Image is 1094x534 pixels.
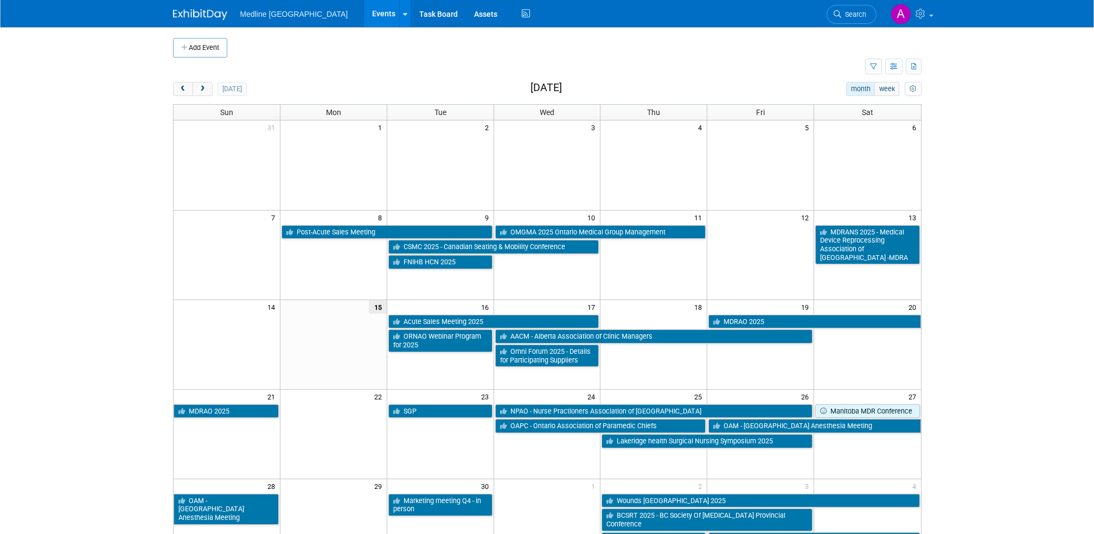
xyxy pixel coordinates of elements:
[693,211,707,224] span: 11
[800,300,814,314] span: 19
[388,404,492,418] a: SGP
[697,479,707,493] span: 2
[495,419,706,433] a: OAPC - Ontario Association of Paramedic Chiefs
[804,120,814,134] span: 5
[800,390,814,403] span: 26
[697,120,707,134] span: 4
[911,479,921,493] span: 4
[907,390,921,403] span: 27
[388,494,492,516] a: Marketing meeting Q4 - in person
[480,479,494,493] span: 30
[693,300,707,314] span: 18
[602,508,812,531] a: BCSRT 2025 - BC Society Of [MEDICAL_DATA] Provincial Conference
[484,120,494,134] span: 2
[220,108,233,117] span: Sun
[388,240,599,254] a: CSMC 2025 - Canadian Seating & Mobility Conference
[891,4,911,24] img: Angela Douglas
[434,108,446,117] span: Tue
[530,82,562,94] h2: [DATE]
[266,120,280,134] span: 31
[174,494,279,525] a: OAM - [GEOGRAPHIC_DATA] Anesthesia Meeting
[240,10,348,18] span: Medline [GEOGRAPHIC_DATA]
[815,404,919,418] a: Manitoba MDR Conference
[373,390,387,403] span: 22
[495,329,813,344] a: AACM - Alberta Association of Clinic Managers
[911,120,921,134] span: 6
[693,390,707,403] span: 25
[602,494,919,508] a: Wounds [GEOGRAPHIC_DATA] 2025
[388,315,599,329] a: Acute Sales Meeting 2025
[647,108,660,117] span: Thu
[369,300,387,314] span: 15
[173,82,193,96] button: prev
[217,82,246,96] button: [DATE]
[326,108,341,117] span: Mon
[910,86,917,93] i: Personalize Calendar
[862,108,873,117] span: Sat
[484,211,494,224] span: 9
[173,9,227,20] img: ExhibitDay
[905,82,921,96] button: myCustomButton
[586,300,600,314] span: 17
[174,404,279,418] a: MDRAO 2025
[602,434,812,448] a: Lakeridge health Surgical Nursing Symposium 2025
[540,108,554,117] span: Wed
[495,225,706,239] a: OMGMA 2025 Ontario Medical Group Management
[266,479,280,493] span: 28
[266,300,280,314] span: 14
[804,479,814,493] span: 3
[480,390,494,403] span: 23
[377,120,387,134] span: 1
[193,82,213,96] button: next
[270,211,280,224] span: 7
[495,345,599,367] a: Omni Forum 2025 - Details for Participating Suppliers
[815,225,919,265] a: MDRANS 2025 - Medical Device Reprocessing Association of [GEOGRAPHIC_DATA] -MDRA
[841,10,866,18] span: Search
[495,404,813,418] a: NPAO - Nurse Practioners Association of [GEOGRAPHIC_DATA]
[282,225,492,239] a: Post-Acute Sales Meeting
[173,38,227,58] button: Add Event
[266,390,280,403] span: 21
[377,211,387,224] span: 8
[388,329,492,352] a: ORNAO Webinar Program for 2025
[800,211,814,224] span: 12
[907,300,921,314] span: 20
[708,315,920,329] a: MDRAO 2025
[846,82,875,96] button: month
[756,108,765,117] span: Fri
[480,300,494,314] span: 16
[373,479,387,493] span: 29
[827,5,877,24] a: Search
[907,211,921,224] span: 13
[708,419,920,433] a: OAM - [GEOGRAPHIC_DATA] Anesthesia Meeting
[590,120,600,134] span: 3
[874,82,899,96] button: week
[586,390,600,403] span: 24
[590,479,600,493] span: 1
[388,255,492,269] a: FNIHB HCN 2025
[586,211,600,224] span: 10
